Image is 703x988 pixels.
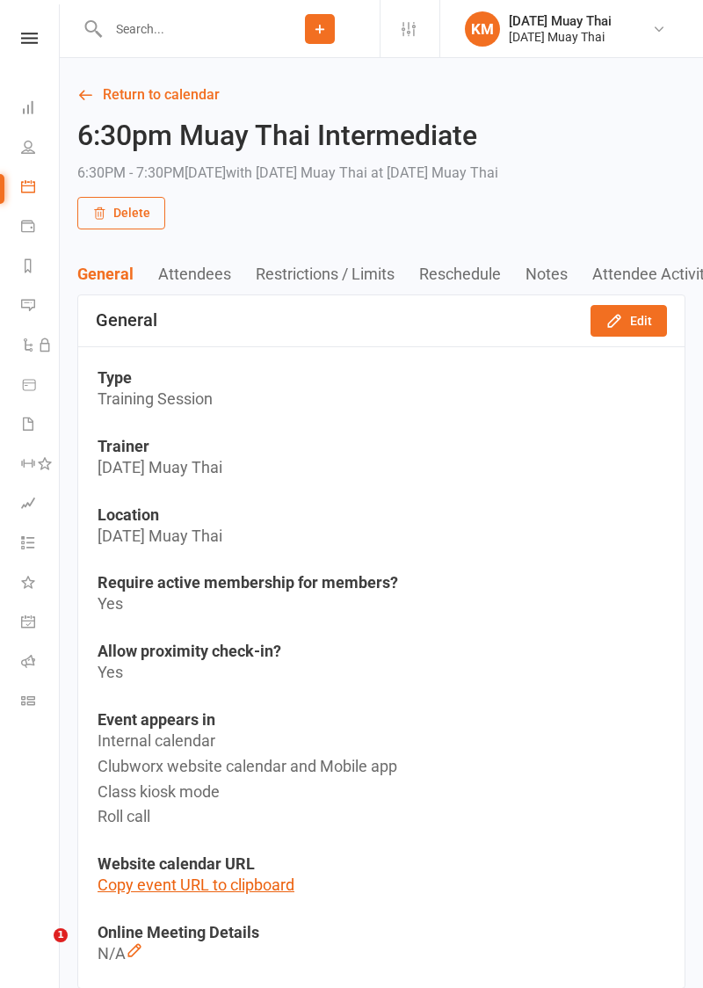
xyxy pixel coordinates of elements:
[21,248,61,287] a: Reports
[21,208,61,248] a: Payments
[98,941,665,967] div: N/A
[18,928,60,970] iframe: Intercom live chat
[465,11,500,47] div: KM
[98,754,665,780] div: Clubworx website calendar and Mobile app
[98,368,665,387] td: Type
[256,265,419,283] button: Restrictions / Limits
[21,129,61,169] a: People
[509,29,612,45] div: [DATE] Muay Thai
[98,437,665,455] td: Trainer
[98,505,665,524] td: Location
[226,164,367,181] span: with [DATE] Muay Thai
[98,873,294,898] button: Copy event URL to clipboard
[98,780,665,805] div: Class kiosk mode
[21,90,61,129] a: Dashboard
[371,164,498,181] span: at [DATE] Muay Thai
[98,387,665,412] td: Training Session
[21,485,61,525] a: Assessments
[96,310,157,331] div: General
[98,710,665,729] td: Event appears in
[98,804,665,830] div: Roll call
[77,161,498,185] div: 6:30PM - 7:30PM[DATE]
[98,524,665,549] td: [DATE] Muay Thai
[509,13,612,29] div: [DATE] Muay Thai
[525,265,592,283] button: Notes
[98,923,665,941] td: Online Meeting Details
[77,120,498,151] h2: 6:30pm Muay Thai Intermediate
[21,169,61,208] a: Calendar
[21,643,61,683] a: Roll call kiosk mode
[54,928,68,942] span: 1
[21,564,61,604] a: What's New
[77,265,158,283] button: General
[98,592,665,617] td: Yes
[98,660,665,686] td: Yes
[98,455,665,481] td: [DATE] Muay Thai
[77,197,165,229] button: Delete
[77,83,685,107] a: Return to calendar
[21,604,61,643] a: General attendance kiosk mode
[98,573,665,592] td: Require active membership for members?
[591,305,667,337] button: Edit
[21,683,61,723] a: Class kiosk mode
[419,265,525,283] button: Reschedule
[158,265,256,283] button: Attendees
[98,729,665,754] div: Internal calendar
[98,642,665,660] td: Allow proximity check-in?
[103,17,260,41] input: Search...
[98,854,665,873] td: Website calendar URL
[21,367,61,406] a: Product Sales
